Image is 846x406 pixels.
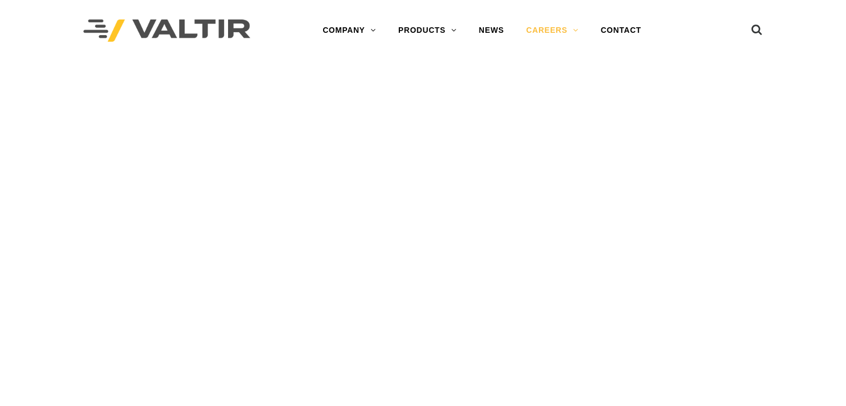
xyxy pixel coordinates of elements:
[515,19,590,42] a: CAREERS
[83,19,250,42] img: Valtir
[387,19,468,42] a: PRODUCTS
[311,19,387,42] a: COMPANY
[590,19,652,42] a: CONTACT
[468,19,515,42] a: NEWS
